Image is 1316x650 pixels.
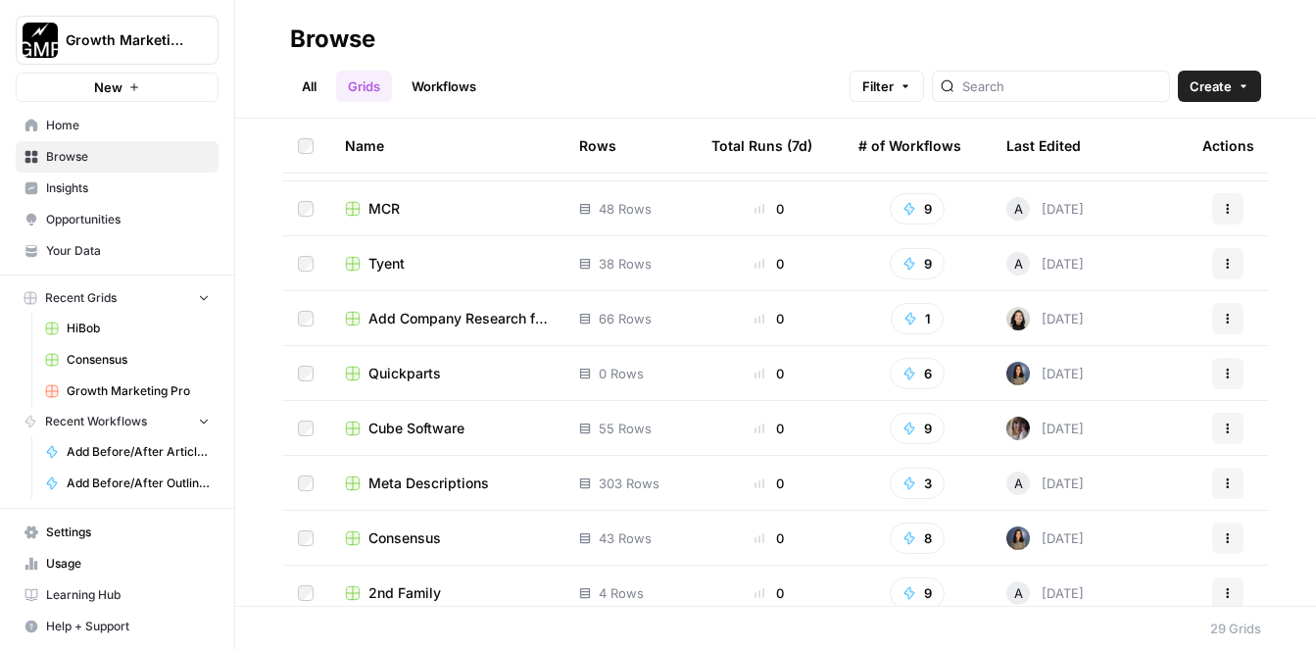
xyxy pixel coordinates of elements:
[45,413,147,430] span: Recent Workflows
[1006,581,1084,605] div: [DATE]
[858,119,961,173] div: # of Workflows
[1006,119,1081,173] div: Last Edited
[36,313,219,344] a: HiBob
[345,474,548,493] a: Meta Descriptions
[46,179,210,197] span: Insights
[711,528,827,548] div: 0
[890,523,945,554] button: 8
[368,583,441,603] span: 2nd Family
[1006,307,1030,330] img: t5ef5oef8zpw1w4g2xghobes91mw
[345,309,548,328] a: Add Company Research for Listicles Grid
[711,364,827,383] div: 0
[599,309,652,328] span: 66 Rows
[579,119,616,173] div: Rows
[67,320,210,337] span: HiBob
[1006,526,1030,550] img: q840ambyqsdkpt4363qgssii3vef
[36,436,219,468] a: Add Before/After Article to KB
[1006,362,1030,385] img: q840ambyqsdkpt4363qgssii3vef
[23,23,58,58] img: Growth Marketing Pro Logo
[46,211,210,228] span: Opportunities
[400,71,488,102] a: Workflows
[890,468,945,499] button: 3
[891,303,944,334] button: 1
[345,364,548,383] a: Quickparts
[46,117,210,134] span: Home
[890,413,945,444] button: 9
[16,204,219,235] a: Opportunities
[1006,197,1084,221] div: [DATE]
[16,579,219,611] a: Learning Hub
[850,71,924,102] button: Filter
[1014,583,1023,603] span: A
[16,548,219,579] a: Usage
[46,586,210,604] span: Learning Hub
[16,73,219,102] button: New
[711,119,812,173] div: Total Runs (7d)
[711,254,827,274] div: 0
[599,419,652,438] span: 55 Rows
[599,199,652,219] span: 48 Rows
[711,474,827,493] div: 0
[862,76,894,96] span: Filter
[345,119,548,173] div: Name
[46,618,210,635] span: Help + Support
[890,577,945,609] button: 9
[599,254,652,274] span: 38 Rows
[16,611,219,642] button: Help + Support
[16,173,219,204] a: Insights
[67,475,210,492] span: Add Before/After Outline to KB
[890,248,945,279] button: 9
[336,71,392,102] a: Grids
[45,289,117,307] span: Recent Grids
[46,148,210,166] span: Browse
[1006,417,1030,440] img: rw7z87w77s6b6ah2potetxv1z3h6
[368,199,400,219] span: MCR
[1190,76,1232,96] span: Create
[16,283,219,313] button: Recent Grids
[36,375,219,407] a: Growth Marketing Pro
[1014,199,1023,219] span: A
[16,110,219,141] a: Home
[16,407,219,436] button: Recent Workflows
[368,364,441,383] span: Quickparts
[345,254,548,274] a: Tyent
[345,199,548,219] a: MCR
[46,555,210,573] span: Usage
[94,77,122,97] span: New
[290,71,328,102] a: All
[36,344,219,375] a: Consensus
[1014,474,1023,493] span: A
[66,30,184,50] span: Growth Marketing Pro
[368,254,405,274] span: Tyent
[16,235,219,267] a: Your Data
[711,583,827,603] div: 0
[1210,619,1261,638] div: 29 Grids
[345,419,548,438] a: Cube Software
[67,443,210,461] span: Add Before/After Article to KB
[345,528,548,548] a: Consensus
[890,193,945,225] button: 9
[599,583,644,603] span: 4 Rows
[1178,71,1261,102] button: Create
[711,199,827,219] div: 0
[16,517,219,548] a: Settings
[67,351,210,369] span: Consensus
[67,382,210,400] span: Growth Marketing Pro
[368,309,548,328] span: Add Company Research for Listicles Grid
[16,16,219,65] button: Workspace: Growth Marketing Pro
[345,583,548,603] a: 2nd Family
[1202,119,1254,173] div: Actions
[599,474,659,493] span: 303 Rows
[1006,417,1084,440] div: [DATE]
[368,419,464,438] span: Cube Software
[36,468,219,499] a: Add Before/After Outline to KB
[16,141,219,173] a: Browse
[599,364,644,383] span: 0 Rows
[1014,254,1023,274] span: A
[368,528,441,548] span: Consensus
[46,524,210,541] span: Settings
[890,358,945,389] button: 6
[1006,472,1084,495] div: [DATE]
[1006,526,1084,550] div: [DATE]
[711,419,827,438] div: 0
